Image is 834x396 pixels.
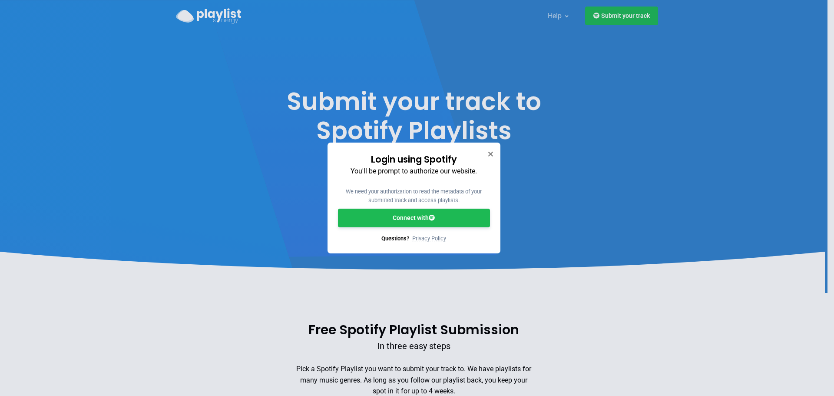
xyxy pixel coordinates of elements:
h3: Login using Spotify [338,153,490,166]
a: Connect with [338,209,490,227]
span: Questions? [381,235,409,242]
button: Close [487,150,493,158]
p: We need your authorization to read the metadata of your submitted track and access playlists. [338,187,490,205]
a: Privacy Policy [412,235,446,242]
p: You'll be prompt to authorize our website. [338,166,490,177]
